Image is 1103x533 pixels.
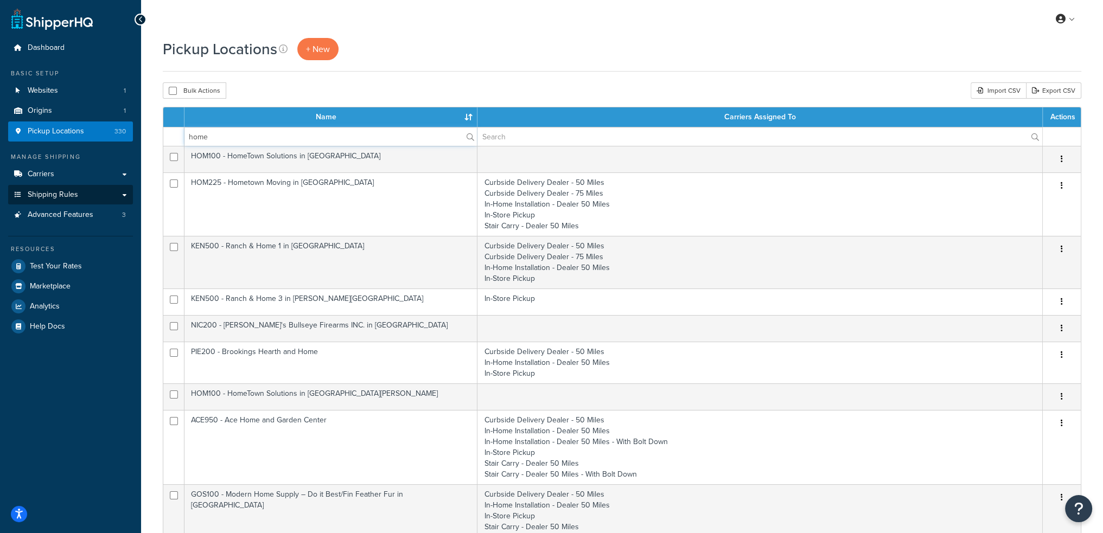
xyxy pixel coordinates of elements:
[184,410,477,484] td: ACE950 - Ace Home and Garden Center
[184,127,477,146] input: Search
[971,82,1026,99] div: Import CSV
[8,245,133,254] div: Resources
[8,101,133,121] li: Origins
[477,107,1043,127] th: Carriers Assigned To
[8,317,133,336] a: Help Docs
[8,69,133,78] div: Basic Setup
[11,8,93,30] a: ShipperHQ Home
[184,172,477,236] td: HOM225 - Hometown Moving in [GEOGRAPHIC_DATA]
[8,277,133,296] a: Marketplace
[8,38,133,58] a: Dashboard
[8,256,133,276] a: Test Your Rates
[297,38,339,60] a: + New
[8,81,133,101] li: Websites
[28,127,84,136] span: Pickup Locations
[477,236,1043,288] td: Curbside Delivery Dealer - 50 Miles Curbside Delivery Dealer - 75 Miles In-Home Installation - De...
[28,86,58,95] span: Websites
[28,170,54,179] span: Carriers
[28,190,78,200] span: Shipping Rules
[8,121,133,142] li: Pickup Locations
[28,43,65,53] span: Dashboard
[8,101,133,121] a: Origins 1
[122,210,126,220] span: 3
[184,146,477,172] td: HOM100 - HomeTown Solutions in [GEOGRAPHIC_DATA]
[30,262,82,271] span: Test Your Rates
[184,315,477,342] td: NIC200 - [PERSON_NAME]'s Bullseye Firearms INC. in [GEOGRAPHIC_DATA]
[477,342,1043,383] td: Curbside Delivery Dealer - 50 Miles In-Home Installation - Dealer 50 Miles In-Store Pickup
[8,121,133,142] a: Pickup Locations 330
[8,205,133,225] li: Advanced Features
[8,81,133,101] a: Websites 1
[477,127,1042,146] input: Search
[124,106,126,115] span: 1
[1043,107,1081,127] th: Actions
[184,288,477,315] td: KEN500 - Ranch & Home 3 in [PERSON_NAME][GEOGRAPHIC_DATA]
[1026,82,1081,99] a: Export CSV
[8,185,133,205] a: Shipping Rules
[30,302,60,311] span: Analytics
[477,410,1043,484] td: Curbside Delivery Dealer - 50 Miles In-Home Installation - Dealer 50 Miles In-Home Installation -...
[114,127,126,136] span: 330
[30,322,65,331] span: Help Docs
[163,38,277,60] h1: Pickup Locations
[8,152,133,162] div: Manage Shipping
[184,236,477,288] td: KEN500 - Ranch & Home 1 in [GEOGRAPHIC_DATA]
[8,297,133,316] a: Analytics
[306,43,330,55] span: + New
[184,107,477,127] th: Name : activate to sort column ascending
[163,82,226,99] button: Bulk Actions
[477,288,1043,315] td: In-Store Pickup
[28,106,52,115] span: Origins
[124,86,126,95] span: 1
[477,172,1043,236] td: Curbside Delivery Dealer - 50 Miles Curbside Delivery Dealer - 75 Miles In-Home Installation - De...
[184,342,477,383] td: PIE200 - Brookings Hearth and Home
[28,210,93,220] span: Advanced Features
[184,383,477,410] td: HOM100 - HomeTown Solutions in [GEOGRAPHIC_DATA][PERSON_NAME]
[1065,495,1092,522] button: Open Resource Center
[8,205,133,225] a: Advanced Features 3
[30,282,71,291] span: Marketplace
[8,164,133,184] a: Carriers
